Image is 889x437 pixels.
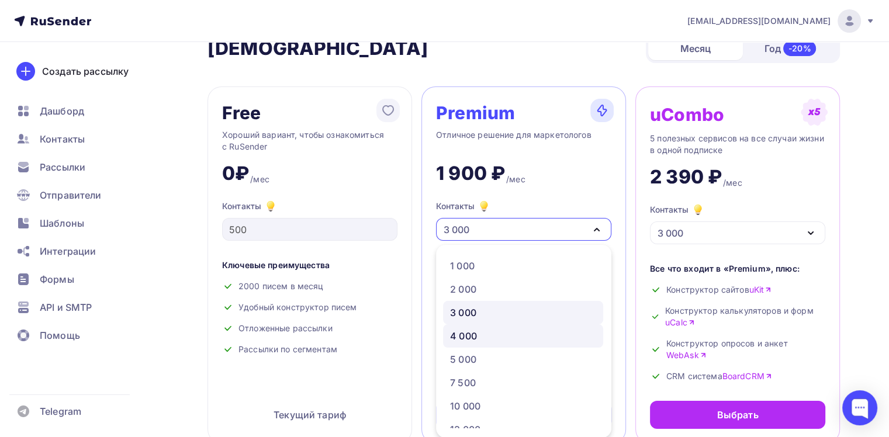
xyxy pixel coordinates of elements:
div: /мес [723,177,742,189]
div: Год [743,36,838,61]
div: Все что входит в «Premium», плюс: [650,263,825,275]
button: Контакты 3 000 [650,203,825,244]
span: API и SMTP [40,300,92,314]
span: [EMAIL_ADDRESS][DOMAIN_NAME] [687,15,831,27]
div: 0₽ [222,162,249,185]
div: Free [222,103,261,122]
button: Контакты 3 000 [436,199,611,241]
a: WebAsk [666,349,707,361]
div: 10 000 [450,399,480,413]
span: Рассылки [40,160,85,174]
div: 2 000 [450,282,476,296]
h2: [DEMOGRAPHIC_DATA] [207,37,428,60]
a: Рассылки [9,155,148,179]
span: Конструктор опросов и анкет [666,338,825,361]
div: 13 000 [450,422,480,436]
span: CRM система [666,370,772,382]
div: 1 900 ₽ [436,162,505,185]
span: Контакты [40,132,85,146]
a: Шаблоны [9,211,148,235]
a: Дашборд [9,99,148,123]
div: Текущий тариф [222,401,397,429]
span: Дашборд [40,104,84,118]
a: BoardCRM [722,370,772,382]
a: [EMAIL_ADDRESS][DOMAIN_NAME] [687,9,875,33]
span: Интеграции [40,244,96,258]
div: Контакты [436,199,491,213]
div: 1 000 [450,259,475,273]
a: uKit [749,284,772,296]
div: /мес [506,174,525,185]
div: 2000 писем в месяц [222,280,397,292]
a: Контакты [9,127,148,151]
a: Отправители [9,183,148,207]
div: 3 000 [658,226,683,240]
div: 7 500 [450,376,476,390]
div: Premium [436,103,515,122]
span: Конструктор калькуляторов и форм [665,305,825,328]
div: 5 000 [450,352,476,366]
a: Формы [9,268,148,291]
span: Формы [40,272,74,286]
span: Помощь [40,328,80,342]
div: Месяц [648,37,743,60]
div: 3 000 [450,306,476,320]
div: 4 000 [450,329,477,343]
div: Отложенные рассылки [222,322,397,334]
div: 2 390 ₽ [650,165,722,189]
div: Удобный конструктор писем [222,301,397,313]
span: Отправители [40,188,102,202]
div: Рассылки по сегментам [222,344,397,355]
div: /мес [250,174,269,185]
span: Telegram [40,404,81,418]
div: uCombo [650,105,724,124]
div: Ключевые преимущества [222,259,397,271]
div: Контакты [222,199,397,213]
div: 3 000 [444,223,469,237]
div: 5 полезных сервисов на все случаи жизни в одной подписке [650,133,825,156]
div: Создать рассылку [42,64,129,78]
a: uCalc [665,317,695,328]
div: Отличное решение для маркетологов [436,129,611,152]
div: Выбрать [717,408,759,422]
span: Шаблоны [40,216,84,230]
div: -20% [783,41,817,56]
div: Контакты [650,203,705,217]
div: Хороший вариант, чтобы ознакомиться с RuSender [222,129,397,152]
span: Конструктор сайтов [666,284,772,296]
